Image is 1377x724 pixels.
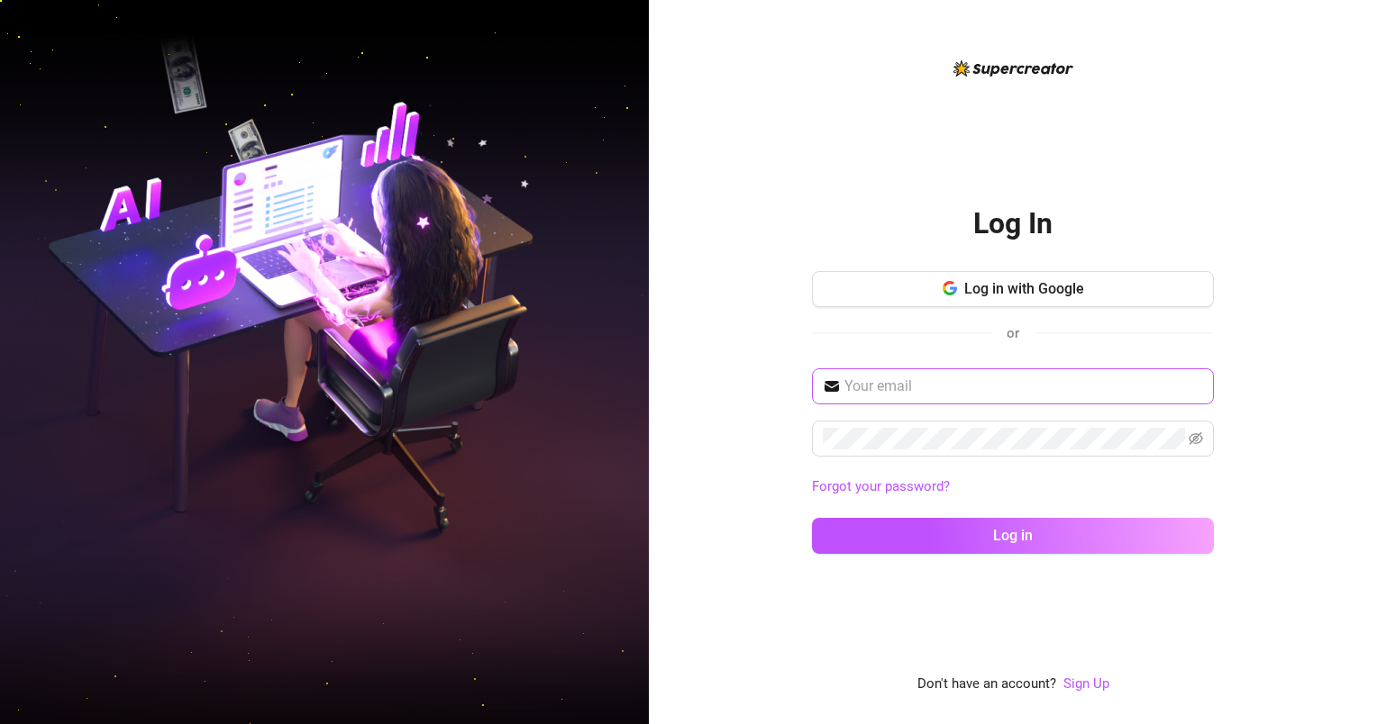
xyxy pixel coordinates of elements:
[1178,379,1192,394] img: npw-badge-icon.svg
[917,674,1056,695] span: Don't have an account?
[812,271,1214,307] button: Log in with Google
[993,527,1033,544] span: Log in
[812,518,1214,554] button: Log in
[1063,675,1109,692] a: Sign Up
[1063,674,1109,695] a: Sign Up
[812,478,950,494] a: Forgot your password?
[812,476,1214,498] a: Forgot your password?
[953,60,1073,77] img: logo-BBDzfeDw.svg
[964,280,1084,297] span: Log in with Google
[1189,431,1203,446] span: eye-invisible
[844,376,1203,397] input: Your email
[973,205,1053,242] h2: Log In
[1160,431,1174,446] img: npw-badge-icon.svg
[1007,325,1019,341] span: or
